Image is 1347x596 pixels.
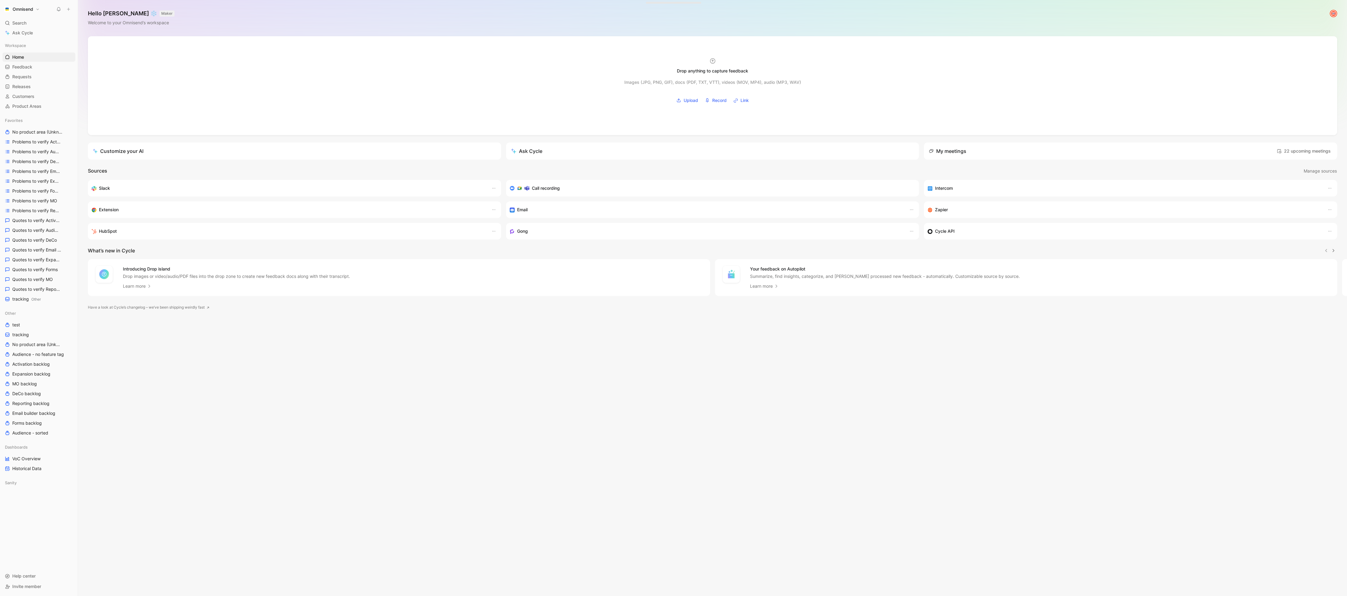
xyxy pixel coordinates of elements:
[929,147,966,155] div: My meetings
[2,582,75,591] div: Invite member
[684,97,698,104] span: Upload
[2,442,75,452] div: Dashboards
[2,478,75,489] div: Sanity
[5,42,26,49] span: Workspace
[93,147,143,155] div: Customize your AI
[12,208,61,214] span: Problems to verify Reporting
[12,322,20,328] span: test
[12,64,32,70] span: Feedback
[2,127,75,137] a: No product area (Unknowns)
[731,96,751,105] button: Link
[928,206,1321,213] div: Capture feedback from thousands of sources with Zapier (survey results, recordings, sheets, etc).
[2,320,75,329] a: test
[12,247,61,253] span: Quotes to verify Email builder
[2,167,75,176] a: Problems to verify Email Builder
[2,5,41,14] button: OmnisendOmnisend
[2,255,75,264] a: Quotes to verify Expansion
[1277,147,1331,155] span: 22 upcoming meetings
[935,228,955,235] h3: Cycle API
[1303,167,1337,175] button: Manage sources
[2,116,75,125] div: Favorites
[2,419,75,428] a: Forms backlog
[12,584,41,589] span: Invite member
[12,139,61,145] span: Problems to verify Activation
[13,6,33,12] h1: Omnisend
[88,304,210,310] a: Have a look at Cycle’s changelog – we’ve been shipping weirdly fast
[750,273,1020,279] p: Summarize, find insights, categorize, and [PERSON_NAME] processed new feedback - automatically. C...
[12,93,34,99] span: Customers
[2,330,75,339] a: tracking
[12,158,60,165] span: Problems to verify DeCo
[2,454,75,463] a: VoC Overview
[2,186,75,196] a: Problems to verify Forms
[12,391,41,397] span: DeCo backlog
[12,276,53,282] span: Quotes to verify MO
[2,196,75,205] a: Problems to verify MO
[12,420,42,426] span: Forms backlog
[2,137,75,146] a: Problems to verify Activation
[2,28,75,37] a: Ask Cycle
[123,282,152,290] a: Learn more
[928,228,1321,235] div: Sync customers & send feedback from custom sources. Get inspired by our favorite use case
[2,340,75,349] a: No product area (Unknowns)
[12,430,48,436] span: Audience - sorted
[12,371,50,377] span: Expansion backlog
[511,147,542,155] div: Ask Cycle
[12,351,64,357] span: Audience - no feature tag
[1275,146,1332,156] button: 22 upcoming meetings
[1330,10,1337,17] img: avatar
[2,53,75,62] a: Home
[88,247,135,254] h2: What’s new in Cycle
[750,282,779,290] a: Learn more
[2,236,75,245] a: Quotes to verify DeCo
[5,310,16,316] span: Other
[2,428,75,438] a: Audience - sorted
[12,198,57,204] span: Problems to verify MO
[2,285,75,294] a: Quotes to verify Reporting
[88,167,107,175] h2: Sources
[2,360,75,369] a: Activation backlog
[12,188,60,194] span: Problems to verify Forms
[935,206,948,213] h3: Zapier
[510,185,911,192] div: Record & transcribe meetings from Zoom, Meet & Teams.
[1304,167,1337,175] span: Manage sources
[2,275,75,284] a: Quotes to verify MO
[2,62,75,72] a: Feedback
[2,41,75,50] div: Workspace
[12,168,62,174] span: Problems to verify Email Builder
[2,102,75,111] a: Product Areas
[674,96,700,105] button: Upload
[5,444,28,450] span: Dashboards
[12,410,55,416] span: Email builder backlog
[517,206,528,213] h3: Email
[2,18,75,28] div: Search
[2,442,75,473] div: DashboardsVoC OverviewHistorical Data
[12,296,41,302] span: tracking
[12,129,63,135] span: No product area (Unknowns)
[2,464,75,473] a: Historical Data
[31,297,41,302] span: Other
[2,72,75,81] a: Requests
[88,19,175,26] div: Welcome to your Omnisend’s workspace
[99,185,110,192] h3: Slack
[12,149,61,155] span: Problems to verify Audience
[12,54,24,60] span: Home
[12,456,41,462] span: VoC Overview
[12,178,61,184] span: Problems to verify Expansion
[2,294,75,304] a: trackingOther
[2,350,75,359] a: Audience - no feature tag
[88,10,175,17] h1: Hello [PERSON_NAME] ❄️
[935,185,953,192] h3: Intercom
[2,309,75,438] div: OthertesttrackingNo product area (Unknowns)Audience - no feature tagActivation backlogExpansion b...
[12,286,61,292] span: Quotes to verify Reporting
[2,389,75,398] a: DeCo backlog
[12,237,57,243] span: Quotes to verify DeCo
[99,228,117,235] h3: HubSpot
[2,409,75,418] a: Email builder backlog
[506,142,919,160] button: Ask Cycle
[99,206,119,213] h3: Extension
[5,117,23,123] span: Favorites
[12,217,61,224] span: Quotes to verify Activation
[12,341,61,348] span: No product area (Unknowns)
[12,29,33,37] span: Ask Cycle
